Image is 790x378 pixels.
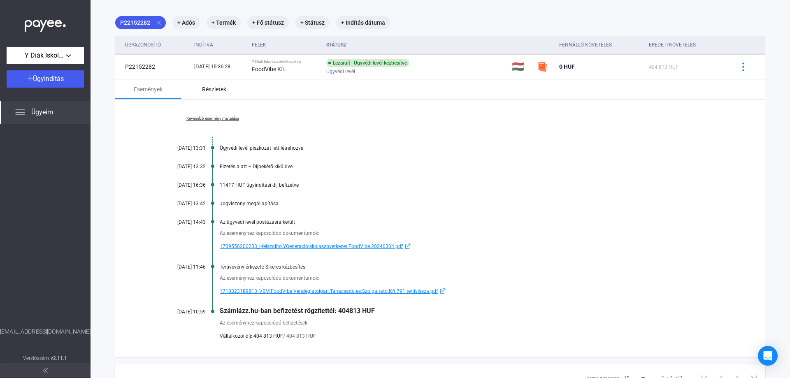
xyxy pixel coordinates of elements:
[194,40,213,50] div: Indítva
[33,75,64,83] span: Ügyindítás
[202,84,226,94] div: Részletek
[252,59,320,64] div: Y Diák Iskolaszövetkezet vs
[220,319,724,327] div: Az eseményhez kapcsolódó befizetések:
[220,219,724,225] div: Az ügyvédi levél postázásra került
[220,201,724,206] div: Jogviszony megállapítása
[125,40,188,50] div: Ügyazonosító
[134,84,163,94] div: Események
[247,16,289,29] mat-chip: + Fő státusz
[156,219,206,225] div: [DATE] 14:43
[220,264,724,270] div: Tértivevény érkezett: Sikeres kézbesítés
[156,182,206,188] div: [DATE] 16:36
[649,40,724,50] div: Eredeti követelés
[220,145,724,151] div: Ügyvédi levél piszkozat lett létrehozva
[15,107,25,117] img: list.svg
[252,66,287,72] strong: FoodVibe Kft.
[156,309,206,315] div: [DATE] 10:59
[649,40,696,50] div: Eredeti követelés
[326,59,409,67] div: Lezárult | Ügyvédi levél kézbesítve
[559,63,575,70] span: 0 HUF
[537,62,547,72] img: szamlazzhu-mini
[156,116,269,121] a: Kevesebb esemény mutatása
[7,47,84,64] button: Y Diák Iskolaszövetkezet
[649,64,678,70] span: 404 813 HUF
[220,307,724,315] div: Számlázz.hu-ban befizetést rögzítettél: 404813 HUF
[115,16,166,29] mat-chip: P22152282
[155,19,163,26] mat-icon: close
[156,201,206,206] div: [DATE] 13:42
[194,63,245,71] div: [DATE] 15:36:28
[125,40,161,50] div: Ügyazonosító
[156,164,206,169] div: [DATE] 13:32
[295,16,330,29] mat-chip: + Státusz
[220,241,403,251] span: 1709556200233_l-felszolito.YGeneracioIskolaszovetkezet.FoodVibe.20240304.pdf
[758,346,778,366] div: Open Intercom Messenger
[220,241,724,251] a: 1709556200233_l-felszolito.YGeneracioIskolaszovetkezet.FoodVibe.20240304.pdfexternal-link-blue
[326,67,355,77] span: Ügyvédi levél
[207,16,241,29] mat-chip: + Termék
[559,40,642,50] div: Fennálló követelés
[172,16,200,29] mat-chip: + Adós
[25,15,66,32] img: white-payee-white-dot.svg
[31,107,53,117] span: Ügyeim
[220,286,724,296] a: 1710323189813_VBM.FoodVibe.Vendeglatoipari.Tanacsado.es.Szolgaltato.Kft.791.tertivissza.pdfextern...
[323,36,508,54] th: Státusz
[403,243,413,249] img: external-link-blue
[220,182,724,188] div: 11417 HUF ügyindítási díj befizetve
[509,54,534,79] td: 🇭🇺
[739,63,748,71] img: more-blue
[220,164,724,169] div: Fizetés alatt – Díjbekérő kiküldve
[734,58,752,75] button: more-blue
[220,229,724,237] div: Az eseményhez kapcsolódó dokumentumok:
[220,274,724,282] div: Az eseményhez kapcsolódó dokumentumok:
[559,40,612,50] div: Fennálló követelés
[220,331,283,341] span: Vállalkozói díj: 404 813 HUF
[43,368,48,373] img: arrow-double-left-grey.svg
[25,51,66,60] span: Y Diák Iskolaszövetkezet
[252,40,320,50] div: Felek
[7,70,84,88] button: Ügyindítás
[194,40,245,50] div: Indítva
[336,16,390,29] mat-chip: + Indítás dátuma
[156,145,206,151] div: [DATE] 13:31
[51,355,67,361] strong: v2.11.1
[156,264,206,270] div: [DATE] 11:46
[252,40,266,50] div: Felek
[283,331,316,341] span: / 404 813 HUF
[220,286,438,296] span: 1710323189813_VBM.FoodVibe.Vendeglatoipari.Tanacsado.es.Szolgaltato.Kft.791.tertivissza.pdf
[27,75,33,81] img: plus-white.svg
[115,54,191,79] td: P22152282
[438,288,448,294] img: external-link-blue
